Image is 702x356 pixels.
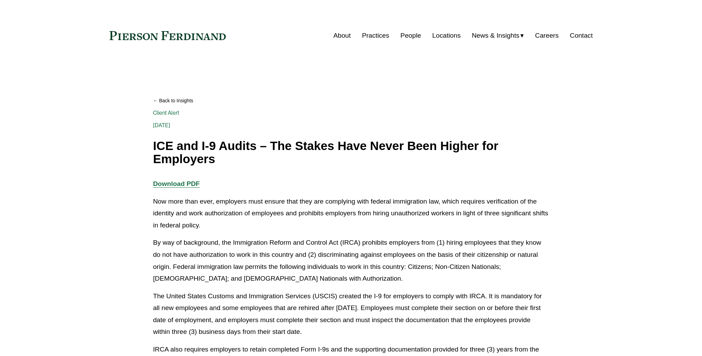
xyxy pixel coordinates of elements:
a: Back to Insights [153,95,549,107]
a: Client Alert [153,110,179,116]
a: Download PDF [153,180,200,187]
p: Now more than ever, employers must ensure that they are complying with federal immigration law, w... [153,196,549,232]
a: folder dropdown [472,29,524,42]
h1: ICE and I-9 Audits – The Stakes Have Never Been Higher for Employers [153,139,549,166]
a: Locations [432,29,461,42]
p: The United States Customs and Immigration Services (USCIS) created the I-9 for employers to compl... [153,290,549,338]
span: News & Insights [472,30,520,42]
a: About [333,29,350,42]
a: Careers [535,29,559,42]
span: [DATE] [153,122,170,129]
a: People [401,29,421,42]
a: Practices [362,29,389,42]
p: By way of background, the Immigration Reform and Control Act (IRCA) prohibits employers from (1) ... [153,237,549,284]
a: Contact [570,29,593,42]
